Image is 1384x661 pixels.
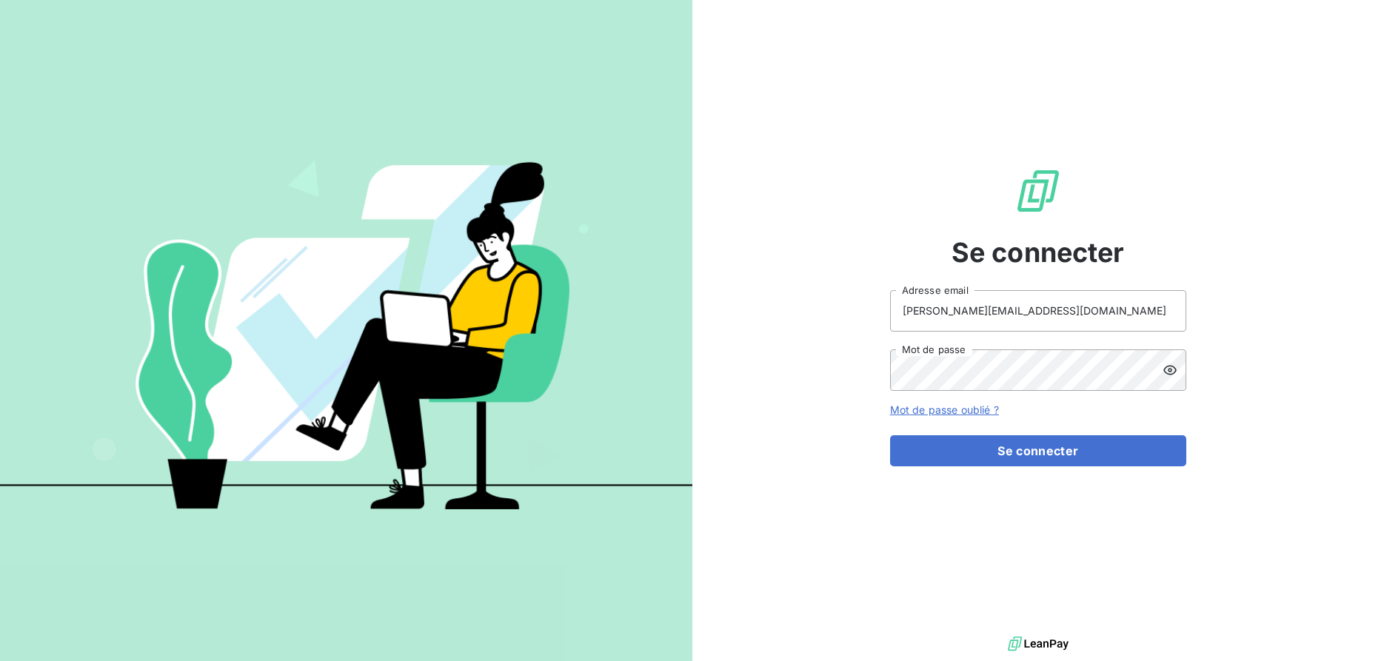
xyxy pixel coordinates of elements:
[890,403,999,416] a: Mot de passe oublié ?
[1008,633,1069,655] img: logo
[1014,167,1062,215] img: Logo LeanPay
[890,435,1186,466] button: Se connecter
[890,290,1186,332] input: placeholder
[952,232,1125,272] span: Se connecter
